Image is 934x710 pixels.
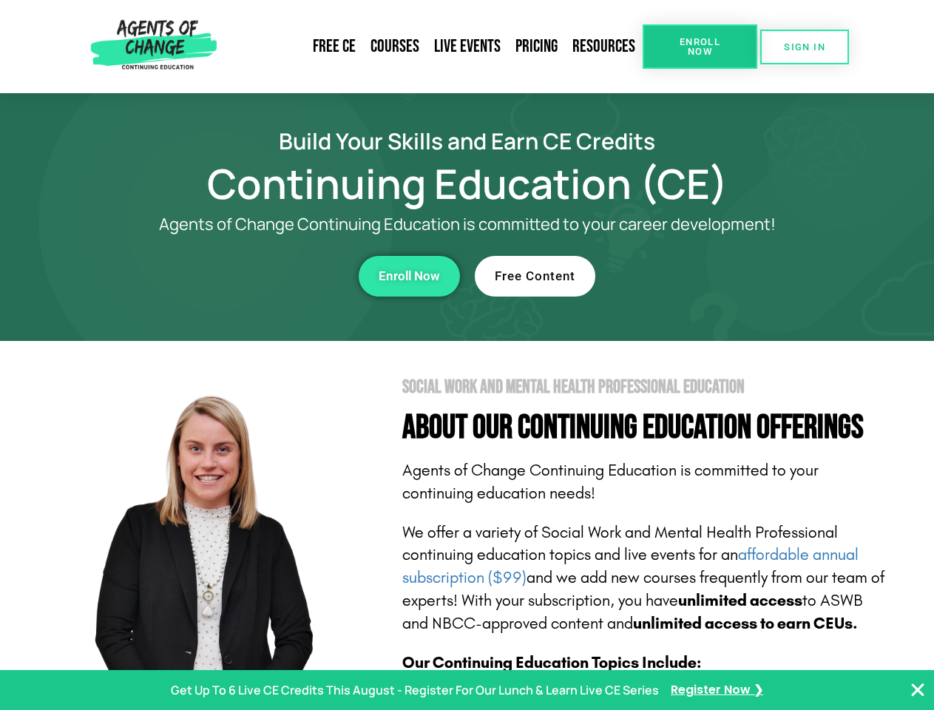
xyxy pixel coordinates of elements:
[171,680,659,701] p: Get Up To 6 Live CE Credits This August - Register For Our Lunch & Learn Live CE Series
[379,270,440,283] span: Enroll Now
[305,30,363,64] a: Free CE
[402,521,889,635] p: We offer a variety of Social Work and Mental Health Professional continuing education topics and ...
[475,256,595,297] a: Free Content
[359,256,460,297] a: Enroll Now
[427,30,508,64] a: Live Events
[666,37,734,56] span: Enroll Now
[105,215,830,234] p: Agents of Change Continuing Education is committed to your career development!
[46,166,889,200] h1: Continuing Education (CE)
[46,130,889,152] h2: Build Your Skills and Earn CE Credits
[909,681,927,699] button: Close Banner
[760,30,849,64] a: SIGN IN
[671,680,763,701] a: Register Now ❯
[784,42,825,52] span: SIGN IN
[633,614,858,633] b: unlimited access to earn CEUs.
[565,30,643,64] a: Resources
[223,30,643,64] nav: Menu
[643,24,757,69] a: Enroll Now
[402,461,819,503] span: Agents of Change Continuing Education is committed to your continuing education needs!
[402,653,701,672] b: Our Continuing Education Topics Include:
[678,591,802,610] b: unlimited access
[495,270,575,283] span: Free Content
[508,30,565,64] a: Pricing
[402,378,889,396] h2: Social Work and Mental Health Professional Education
[402,411,889,444] h4: About Our Continuing Education Offerings
[363,30,427,64] a: Courses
